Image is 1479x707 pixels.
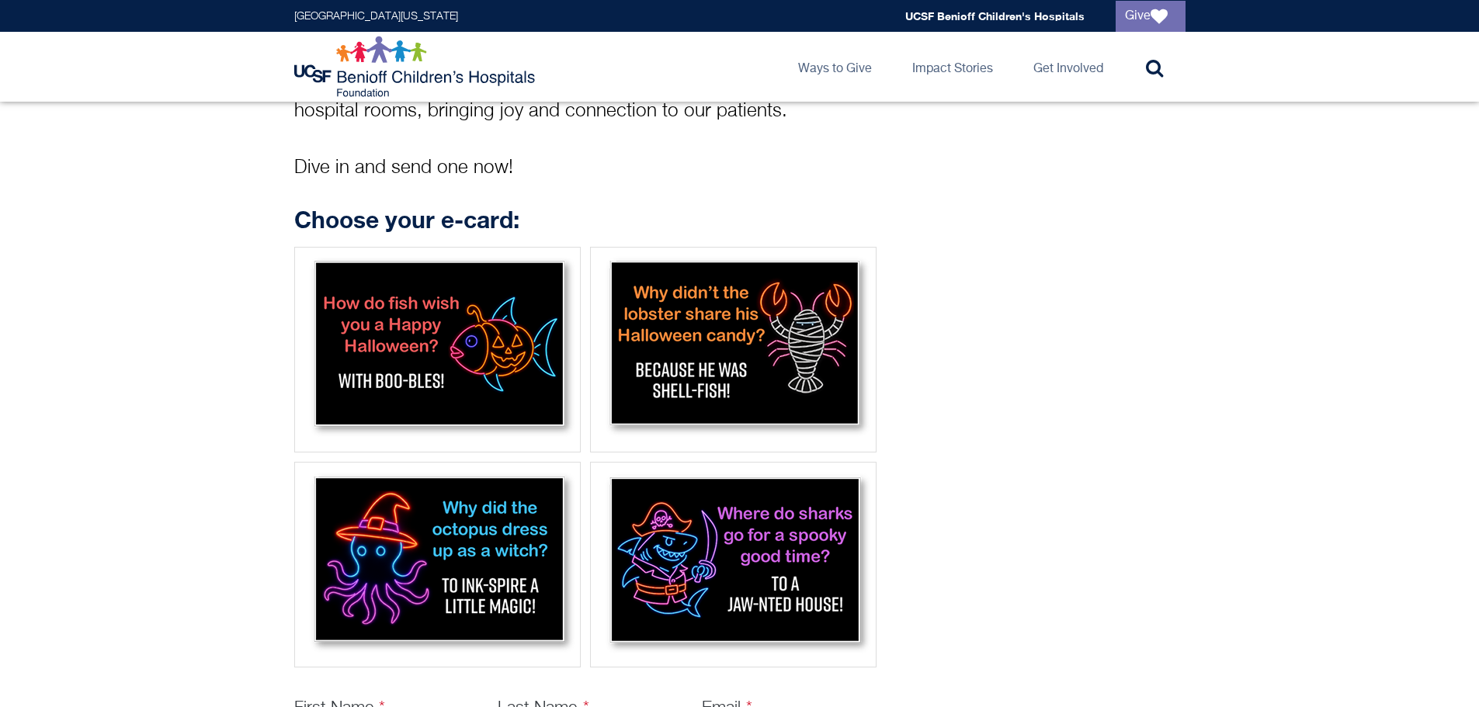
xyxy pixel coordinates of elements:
[590,462,877,667] div: Shark
[294,206,519,234] strong: Choose your e-card:
[300,252,575,442] img: Fish
[1116,1,1186,32] a: Give
[595,467,871,657] img: Shark
[900,32,1005,102] a: Impact Stories
[300,467,575,657] img: Octopus
[595,252,871,442] img: Lobster
[905,9,1085,23] a: UCSF Benioff Children's Hospitals
[294,36,539,98] img: Logo for UCSF Benioff Children's Hospitals Foundation
[294,247,581,452] div: Fish
[590,247,877,452] div: Lobster
[294,462,581,667] div: Octopus
[786,32,884,102] a: Ways to Give
[294,11,458,22] a: [GEOGRAPHIC_DATA][US_STATE]
[1021,32,1116,102] a: Get Involved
